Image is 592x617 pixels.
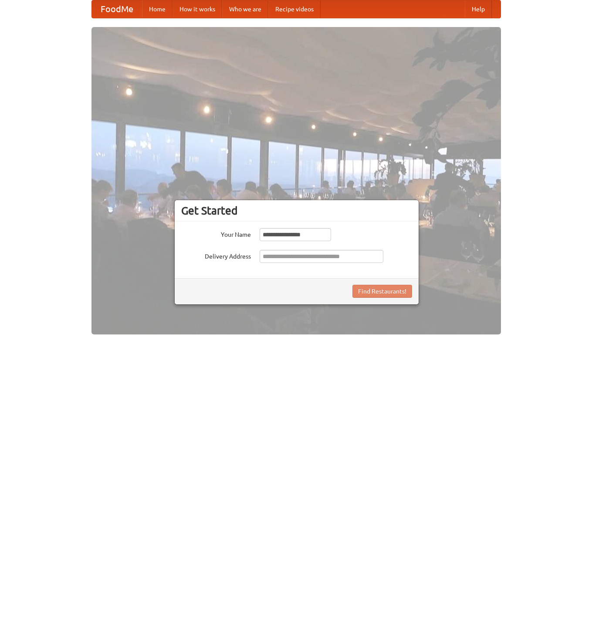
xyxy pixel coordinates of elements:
[268,0,321,18] a: Recipe videos
[142,0,173,18] a: Home
[92,0,142,18] a: FoodMe
[173,0,222,18] a: How it works
[181,250,251,261] label: Delivery Address
[181,228,251,239] label: Your Name
[352,285,412,298] button: Find Restaurants!
[222,0,268,18] a: Who we are
[181,204,412,217] h3: Get Started
[465,0,492,18] a: Help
